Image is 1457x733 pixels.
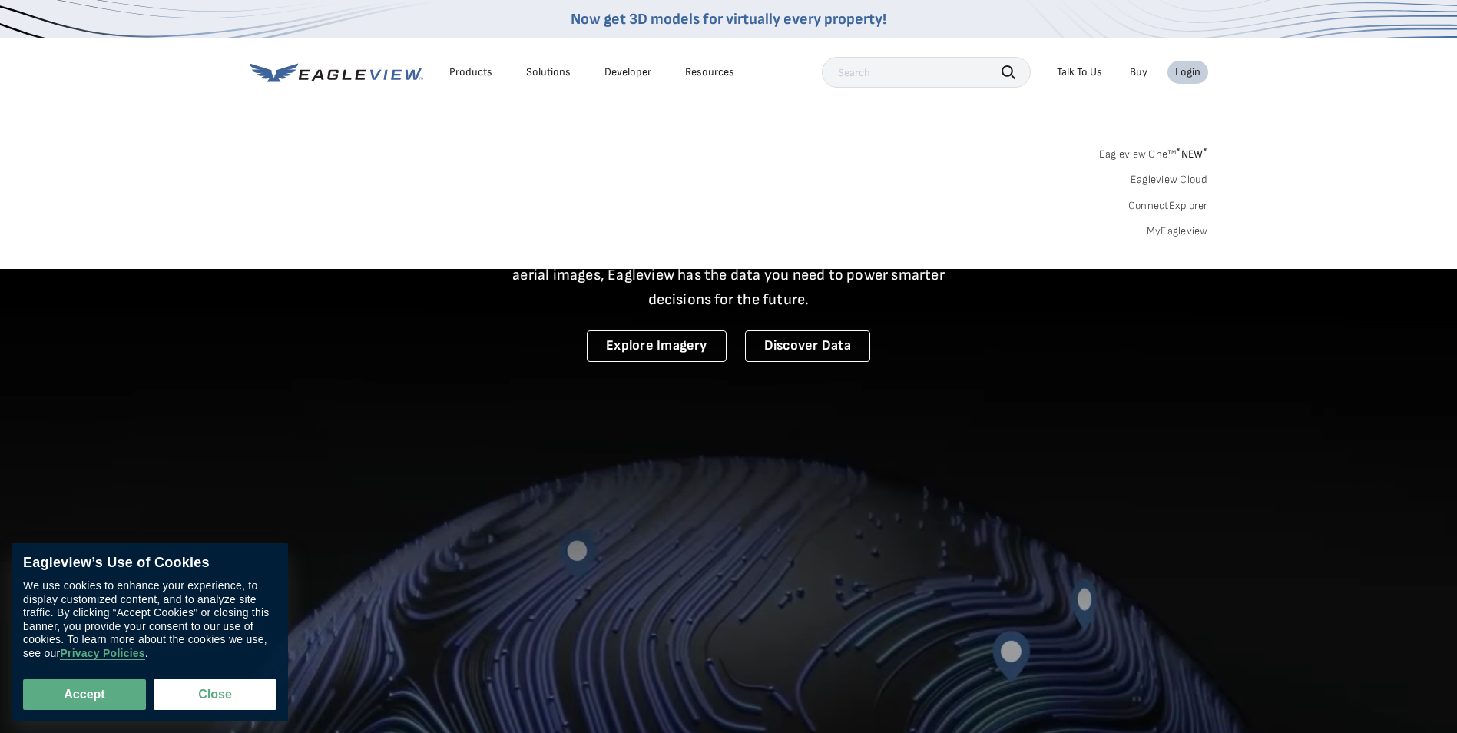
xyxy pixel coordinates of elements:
div: Solutions [526,65,571,79]
a: Eagleview Cloud [1131,173,1208,187]
div: Products [449,65,492,79]
div: Login [1175,65,1200,79]
a: Privacy Policies [60,647,144,660]
a: Explore Imagery [587,330,727,362]
div: Resources [685,65,734,79]
button: Close [154,679,276,710]
a: MyEagleview [1147,224,1208,238]
a: Discover Data [745,330,870,362]
a: Eagleview One™*NEW* [1099,143,1208,161]
span: NEW [1176,148,1207,161]
div: Talk To Us [1057,65,1102,79]
button: Accept [23,679,146,710]
a: ConnectExplorer [1128,199,1208,213]
p: A new era starts here. Built on more than 3.5 billion high-resolution aerial images, Eagleview ha... [494,238,964,312]
a: Now get 3D models for virtually every property! [571,10,886,28]
div: We use cookies to enhance your experience, to display customized content, and to analyze site tra... [23,579,276,660]
a: Developer [604,65,651,79]
a: Buy [1130,65,1147,79]
input: Search [822,57,1031,88]
div: Eagleview’s Use of Cookies [23,555,276,572]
